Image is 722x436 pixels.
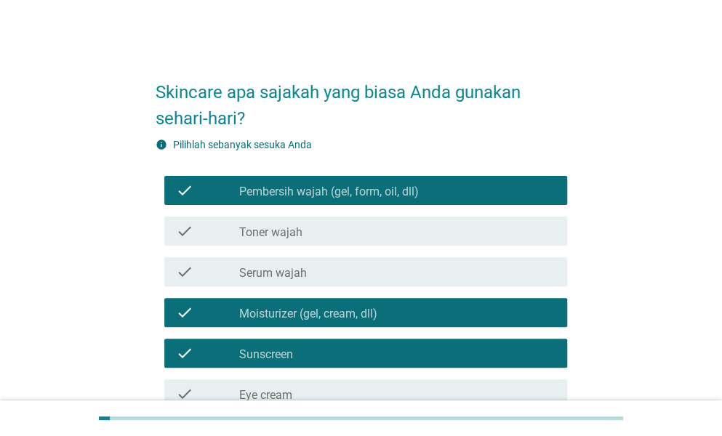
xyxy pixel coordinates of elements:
label: Serum wajah [239,266,307,280]
i: check [176,304,193,321]
h2: Skincare apa sajakah yang biasa Anda gunakan sehari-hari? [156,65,567,132]
i: check [176,182,193,199]
i: check [176,344,193,362]
i: check [176,222,193,240]
label: Toner wajah [239,225,302,240]
i: info [156,139,167,150]
label: Pilihlah sebanyak sesuka Anda [173,139,312,150]
label: Sunscreen [239,347,293,362]
label: Eye cream [239,388,292,403]
i: check [176,385,193,403]
label: Moisturizer (gel, cream, dll) [239,307,377,321]
label: Pembersih wajah (gel, form, oil, dll) [239,185,419,199]
i: check [176,263,193,280]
